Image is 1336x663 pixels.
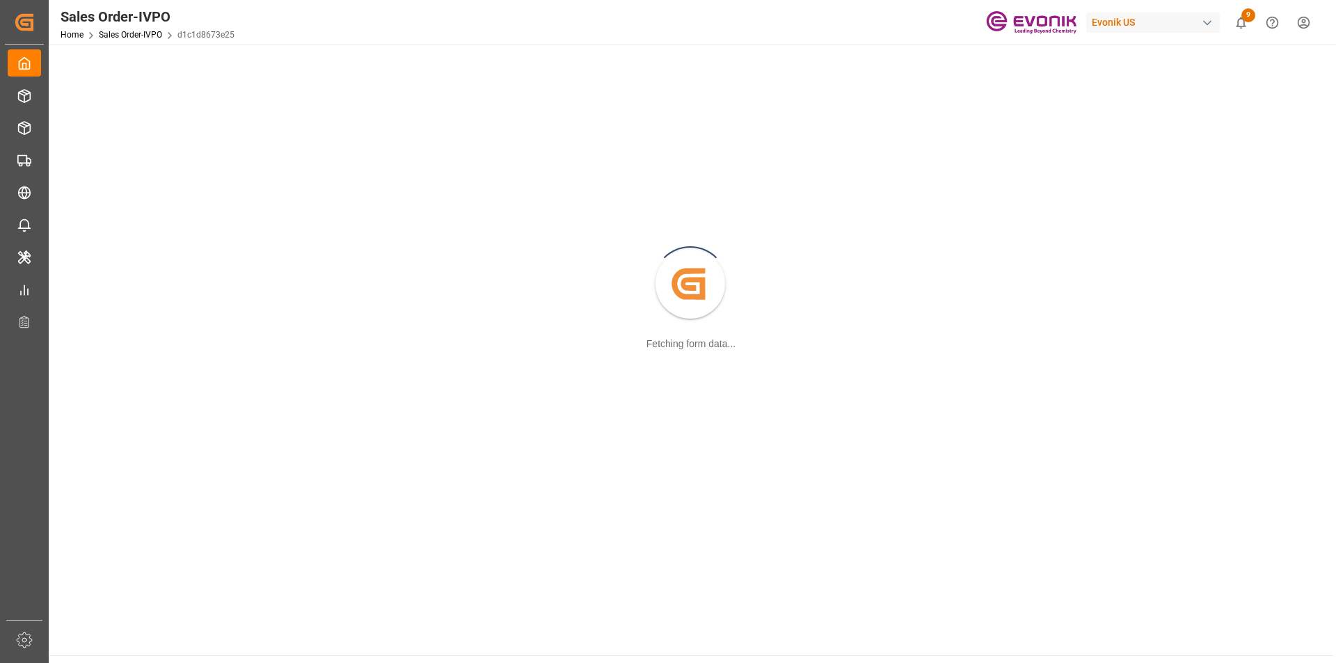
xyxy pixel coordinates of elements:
[1257,7,1288,38] button: Help Center
[61,6,234,27] div: Sales Order-IVPO
[1241,8,1255,22] span: 9
[646,337,735,351] div: Fetching form data...
[99,30,162,40] a: Sales Order-IVPO
[61,30,83,40] a: Home
[1086,13,1220,33] div: Evonik US
[1086,9,1225,35] button: Evonik US
[1225,7,1257,38] button: show 9 new notifications
[986,10,1076,35] img: Evonik-brand-mark-Deep-Purple-RGB.jpeg_1700498283.jpeg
